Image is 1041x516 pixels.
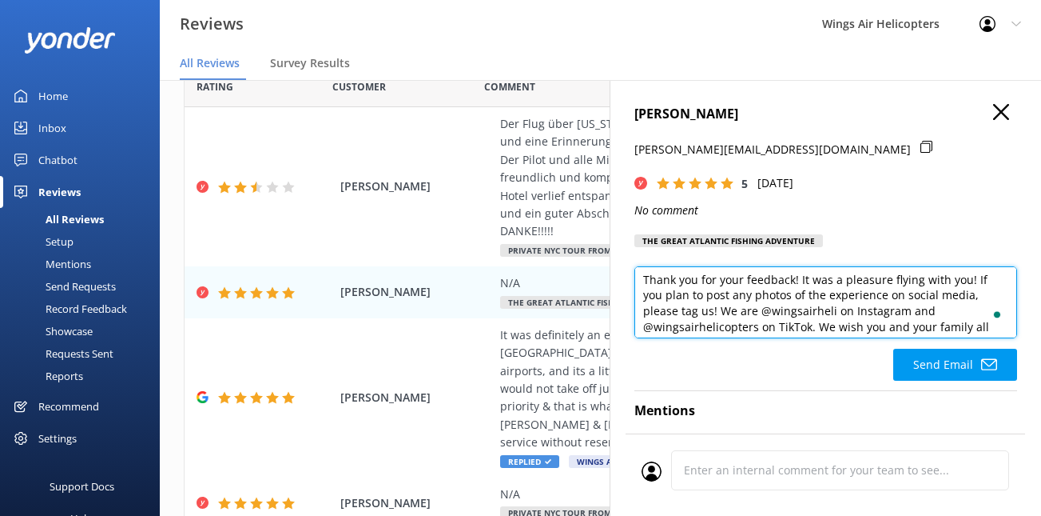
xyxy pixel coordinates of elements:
span: All Reviews [180,55,240,71]
a: Requests Sent [10,342,160,365]
div: N/A [500,486,908,503]
img: user_profile.svg [642,462,662,482]
a: Showcase [10,320,160,342]
div: Record Feedback [10,298,127,320]
div: Reports [10,365,83,387]
span: [PERSON_NAME] [340,389,492,406]
div: Mentions [10,253,91,275]
div: Chatbot [38,144,77,176]
a: Send Requests [10,275,160,298]
div: Setup [10,230,74,253]
p: [DATE] [757,174,793,192]
div: Home [38,80,68,112]
div: N/A [500,274,908,292]
div: Support Docs [50,470,114,502]
div: All Reviews [10,208,104,230]
h4: Mentions [634,401,1017,422]
span: Date [197,79,233,94]
div: It was definitely an experience I recommend to anyone that loves & lives in [GEOGRAPHIC_DATA]. I’... [500,326,908,452]
a: Setup [10,230,160,253]
h4: [PERSON_NAME] [634,104,1017,125]
img: yonder-white-logo.png [24,27,116,54]
div: Der Flug über [US_STATE] bei Sonnenuntergang war ein einmaliges Erlebnis und eine Erinnerung für'... [500,115,908,241]
p: [PERSON_NAME][EMAIL_ADDRESS][DOMAIN_NAME] [634,141,911,158]
div: Inbox [38,112,66,144]
p: See someone mentioned? Add it to auto-mentions [634,431,1017,449]
span: 5 [741,176,748,191]
div: Recommend [38,390,99,422]
span: Date [332,79,386,94]
span: Private NYC Tour from [GEOGRAPHIC_DATA] [500,244,703,257]
h3: Reviews [180,11,244,37]
div: Settings [38,422,77,454]
span: Question [484,79,535,94]
div: The Great Atlantic Fishing Adventure [634,234,823,247]
i: No comment [634,202,698,218]
a: Mentions [10,253,160,275]
div: Send Requests [10,275,116,298]
span: [PERSON_NAME] [340,283,492,301]
span: The Great Atlantic Fishing Adventure [500,296,689,309]
span: [PERSON_NAME] [340,494,492,512]
button: Close [993,104,1009,122]
span: Wings Air Helicopters [569,455,685,468]
div: Requests Sent [10,342,113,365]
a: All Reviews [10,208,160,230]
div: Showcase [10,320,93,342]
span: [PERSON_NAME] [340,178,492,195]
a: Record Feedback [10,298,160,320]
a: Reports [10,365,160,387]
button: Send Email [893,349,1017,381]
textarea: To enrich screen reader interactions, please activate Accessibility in Grammarly extension settings [634,266,1017,338]
div: Reviews [38,176,81,208]
span: Replied [500,455,559,468]
span: Survey Results [270,55,350,71]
